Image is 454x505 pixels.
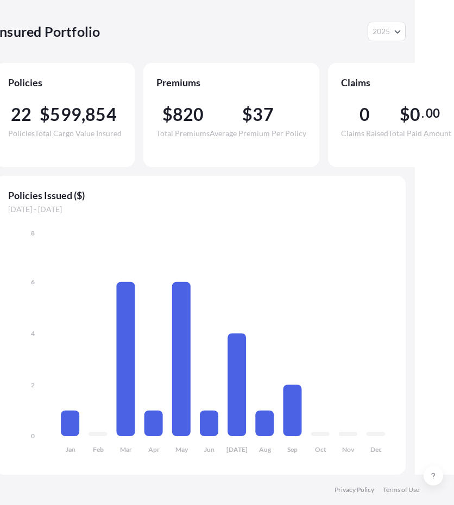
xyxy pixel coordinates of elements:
tspan: May [175,445,188,453]
tspan: Feb [93,445,104,453]
button: Year Selector [368,22,406,41]
span: 599 [50,106,81,123]
span: $ [162,106,173,123]
span: 854 [85,106,117,123]
span: Policies [8,130,35,137]
span: 2025 [373,26,390,37]
span: Total Paid Amount [388,130,451,137]
tspan: Nov [342,445,355,453]
span: Claims Raised [341,130,388,137]
tspan: 8 [31,229,35,237]
tspan: Sep [287,445,298,453]
span: 22 [11,106,31,123]
span: Total Cargo Value Insured [35,130,122,137]
span: Total Premiums [156,130,210,137]
tspan: 2 [31,381,35,389]
tspan: 6 [31,278,35,286]
span: $ [40,106,50,123]
span: 0 [410,106,420,123]
tspan: Oct [315,445,326,453]
span: Policies [8,76,122,89]
span: , [81,106,85,123]
span: Claims [341,76,451,89]
tspan: Apr [148,445,160,453]
span: [DATE] - [DATE] [8,204,393,215]
tspan: 4 [31,329,35,337]
tspan: 0 [31,432,35,440]
tspan: Dec [370,445,382,453]
a: Terms of Use [383,485,419,494]
span: Policies Issued ($) [8,189,393,202]
tspan: [DATE] [226,445,248,453]
tspan: Mar [120,445,132,453]
span: 37 [253,106,273,123]
tspan: Jun [204,445,215,453]
span: 00 [426,109,440,118]
span: 0 [360,106,370,123]
span: . [421,109,424,118]
a: Privacy Policy [335,485,374,494]
span: 820 [173,106,204,123]
span: Premiums [156,76,306,89]
tspan: Jan [66,445,75,453]
span: Average Premium Per Policy [210,130,306,137]
tspan: Aug [259,445,272,453]
span: $ [400,106,410,123]
span: $ [242,106,253,123]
